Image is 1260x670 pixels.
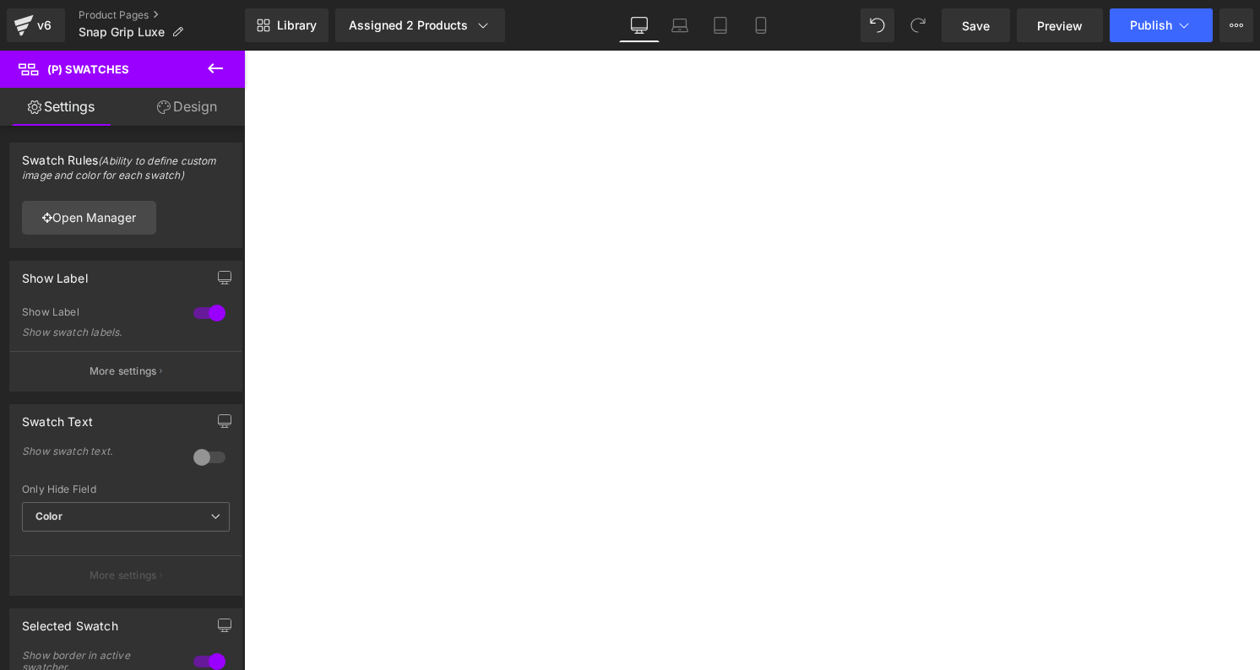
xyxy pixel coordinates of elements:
div: Only Hide Field [22,484,230,495]
button: Redo [901,8,935,42]
div: Show swatch labels. [22,327,174,338]
a: New Library [245,8,329,42]
a: Tablet [700,8,741,42]
div: Assigned 2 Products [349,17,492,34]
span: Library [277,18,317,33]
a: Open Manager [22,201,156,235]
div: Swatch Text [22,405,93,429]
b: Color [35,510,62,522]
div: Show swatch text. [22,446,174,457]
button: More settings [10,351,242,391]
span: Snap Grip Luxe [79,25,165,39]
a: Desktop [619,8,660,42]
div: Show Label [22,305,177,323]
button: More [1219,8,1253,42]
p: More settings [90,568,157,583]
span: Publish [1130,19,1172,32]
div: Selected Swatch [22,609,118,633]
span: Save [962,17,990,35]
a: Mobile [741,8,781,42]
button: Undo [861,8,894,42]
div: Show Label [22,262,88,285]
div: Swatch Rules [22,143,230,182]
span: (P) Swatches [47,62,129,76]
a: Laptop [660,8,700,42]
a: Preview [1017,8,1103,42]
a: Product Pages [79,8,245,22]
a: v6 [7,8,65,42]
span: Preview [1037,17,1083,35]
div: v6 [34,14,55,36]
a: Design [126,88,248,126]
p: More settings [90,364,157,379]
button: More settings [10,555,242,595]
button: Publish [1110,8,1213,42]
small: (Ability to define custom image and color for each swatch) [22,154,216,181]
